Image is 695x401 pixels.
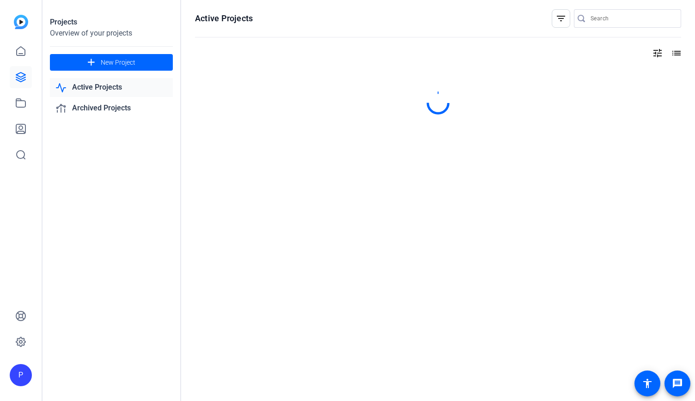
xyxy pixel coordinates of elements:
[50,54,173,71] button: New Project
[195,13,253,24] h1: Active Projects
[10,364,32,386] div: P
[642,378,653,389] mat-icon: accessibility
[14,15,28,29] img: blue-gradient.svg
[50,99,173,118] a: Archived Projects
[672,378,683,389] mat-icon: message
[85,57,97,68] mat-icon: add
[50,17,173,28] div: Projects
[670,48,681,59] mat-icon: list
[652,48,663,59] mat-icon: tune
[591,13,674,24] input: Search
[50,78,173,97] a: Active Projects
[50,28,173,39] div: Overview of your projects
[101,58,135,67] span: New Project
[555,13,567,24] mat-icon: filter_list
